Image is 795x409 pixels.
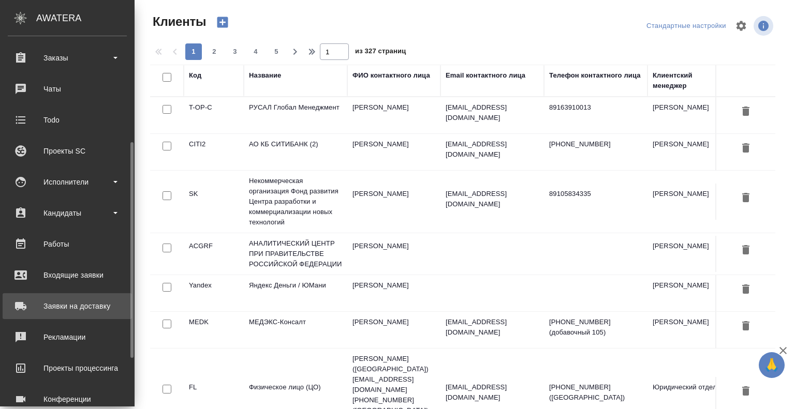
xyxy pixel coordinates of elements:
[737,280,755,299] button: Удалить
[184,275,244,311] td: Yandex
[206,47,223,57] span: 2
[8,205,127,221] div: Кандидаты
[647,97,730,133] td: [PERSON_NAME]
[644,18,729,34] div: split button
[247,43,264,60] button: 4
[244,312,347,348] td: МЕДЭКС-Консалт
[759,352,785,378] button: 🙏
[3,324,132,350] a: Рекламации
[249,70,281,81] div: Название
[3,76,132,102] a: Чаты
[244,233,347,275] td: АНАЛИТИЧЕСКИЙ ЦЕНТР ПРИ ПРАВИТЕЛЬСТВЕ РОССИЙСКОЙ ФЕДЕРАЦИИ
[352,70,430,81] div: ФИО контактного лица
[647,275,730,311] td: [PERSON_NAME]
[737,241,755,260] button: Удалить
[653,70,725,91] div: Клиентский менеджер
[184,184,244,220] td: SK
[355,45,406,60] span: из 327 страниц
[549,382,642,403] p: [PHONE_NUMBER] ([GEOGRAPHIC_DATA])
[647,236,730,272] td: [PERSON_NAME]
[3,138,132,164] a: Проекты SC
[549,139,642,149] p: [PHONE_NUMBER]
[549,102,642,113] p: 89163910013
[244,97,347,133] td: РУСАЛ Глобал Менеджмент
[8,267,127,283] div: Входящие заявки
[347,275,440,311] td: [PERSON_NAME]
[347,184,440,220] td: [PERSON_NAME]
[8,329,127,345] div: Рекламации
[227,47,243,57] span: 3
[3,293,132,319] a: Заявки на доставку
[3,262,132,288] a: Входящие заявки
[647,312,730,348] td: [PERSON_NAME]
[206,43,223,60] button: 2
[184,312,244,348] td: MEDK
[184,97,244,133] td: T-OP-C
[347,97,440,133] td: [PERSON_NAME]
[446,189,539,209] p: [EMAIL_ADDRESS][DOMAIN_NAME]
[647,134,730,170] td: [PERSON_NAME]
[737,317,755,336] button: Удалить
[8,81,127,97] div: Чаты
[8,391,127,407] div: Конференции
[737,139,755,158] button: Удалить
[244,134,347,170] td: АО КБ СИТИБАНК (2)
[549,189,642,199] p: 89105834335
[763,354,781,376] span: 🙏
[8,360,127,376] div: Проекты процессинга
[446,139,539,160] p: [EMAIL_ADDRESS][DOMAIN_NAME]
[8,112,127,128] div: Todo
[549,317,642,338] p: [PHONE_NUMBER] (добавочный 105)
[210,13,235,31] button: Создать
[347,236,440,272] td: [PERSON_NAME]
[8,298,127,314] div: Заявки на доставку
[247,47,264,57] span: 4
[244,275,347,311] td: Яндекс Деньги / ЮМани
[754,16,775,36] span: Посмотреть информацию
[446,70,525,81] div: Email контактного лица
[446,382,539,403] p: [EMAIL_ADDRESS][DOMAIN_NAME]
[36,8,135,28] div: AWATERA
[737,102,755,122] button: Удалить
[3,231,132,257] a: Работы
[347,134,440,170] td: [PERSON_NAME]
[268,47,285,57] span: 5
[268,43,285,60] button: 5
[549,70,641,81] div: Телефон контактного лица
[244,171,347,233] td: Некоммерческая организация Фонд развития Центра разработки и коммерциализации новых технологий
[446,317,539,338] p: [EMAIL_ADDRESS][DOMAIN_NAME]
[184,134,244,170] td: CITI2
[3,107,132,133] a: Todo
[737,189,755,208] button: Удалить
[189,70,201,81] div: Код
[8,174,127,190] div: Исполнители
[647,184,730,220] td: [PERSON_NAME]
[150,13,206,30] span: Клиенты
[3,355,132,381] a: Проекты процессинга
[227,43,243,60] button: 3
[347,312,440,348] td: [PERSON_NAME]
[8,143,127,159] div: Проекты SC
[446,102,539,123] p: [EMAIL_ADDRESS][DOMAIN_NAME]
[8,236,127,252] div: Работы
[8,50,127,66] div: Заказы
[184,236,244,272] td: ACGRF
[729,13,754,38] span: Настроить таблицу
[737,382,755,401] button: Удалить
